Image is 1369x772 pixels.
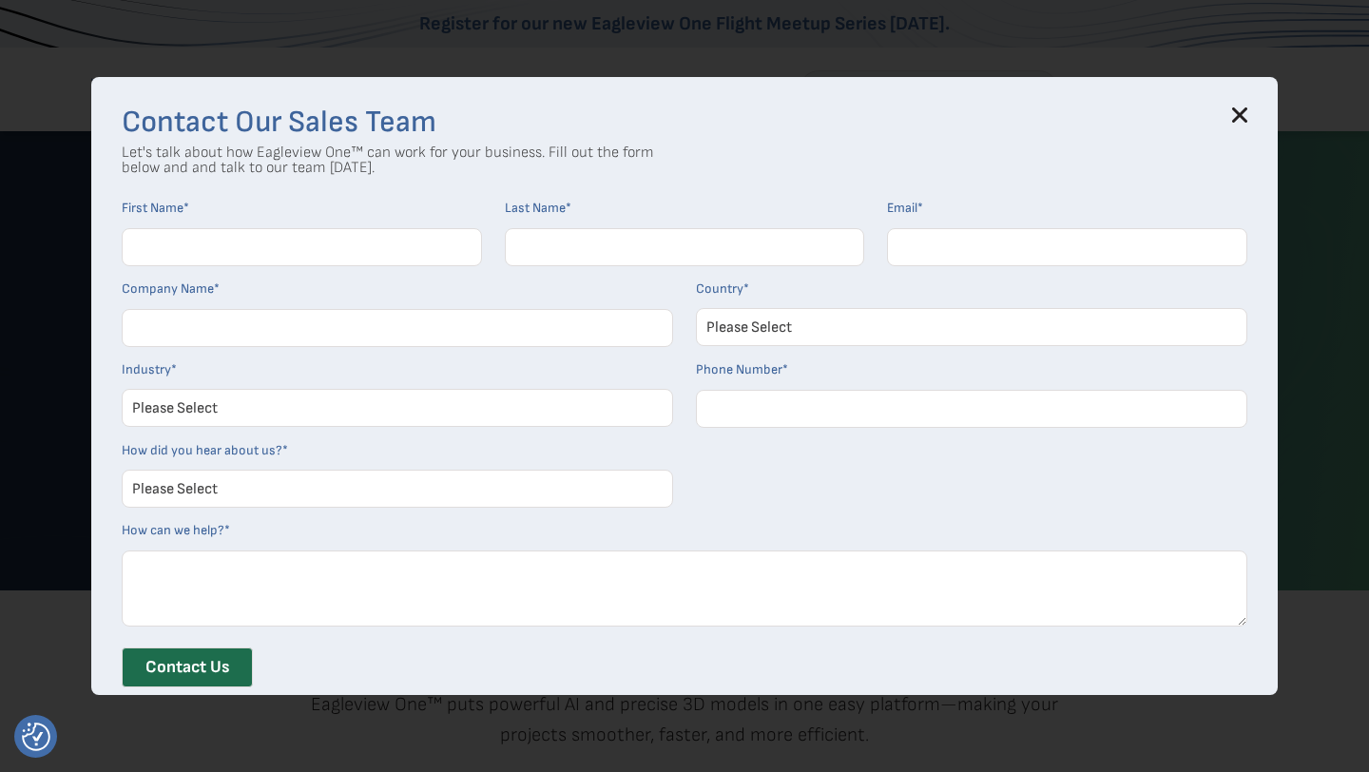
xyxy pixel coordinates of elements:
span: How did you hear about us? [122,442,282,458]
h3: Contact Our Sales Team [122,107,1247,138]
span: How can we help? [122,522,224,538]
button: Consent Preferences [22,723,50,751]
span: Last Name [505,200,566,216]
span: Phone Number [696,361,782,377]
span: Industry [122,361,171,377]
input: Contact Us [122,647,253,687]
span: First Name [122,200,183,216]
span: Country [696,280,743,297]
img: Revisit consent button [22,723,50,751]
span: Email [887,200,917,216]
span: Company Name [122,280,214,297]
p: Let's talk about how Eagleview One™ can work for your business. Fill out the form below and and t... [122,145,654,176]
